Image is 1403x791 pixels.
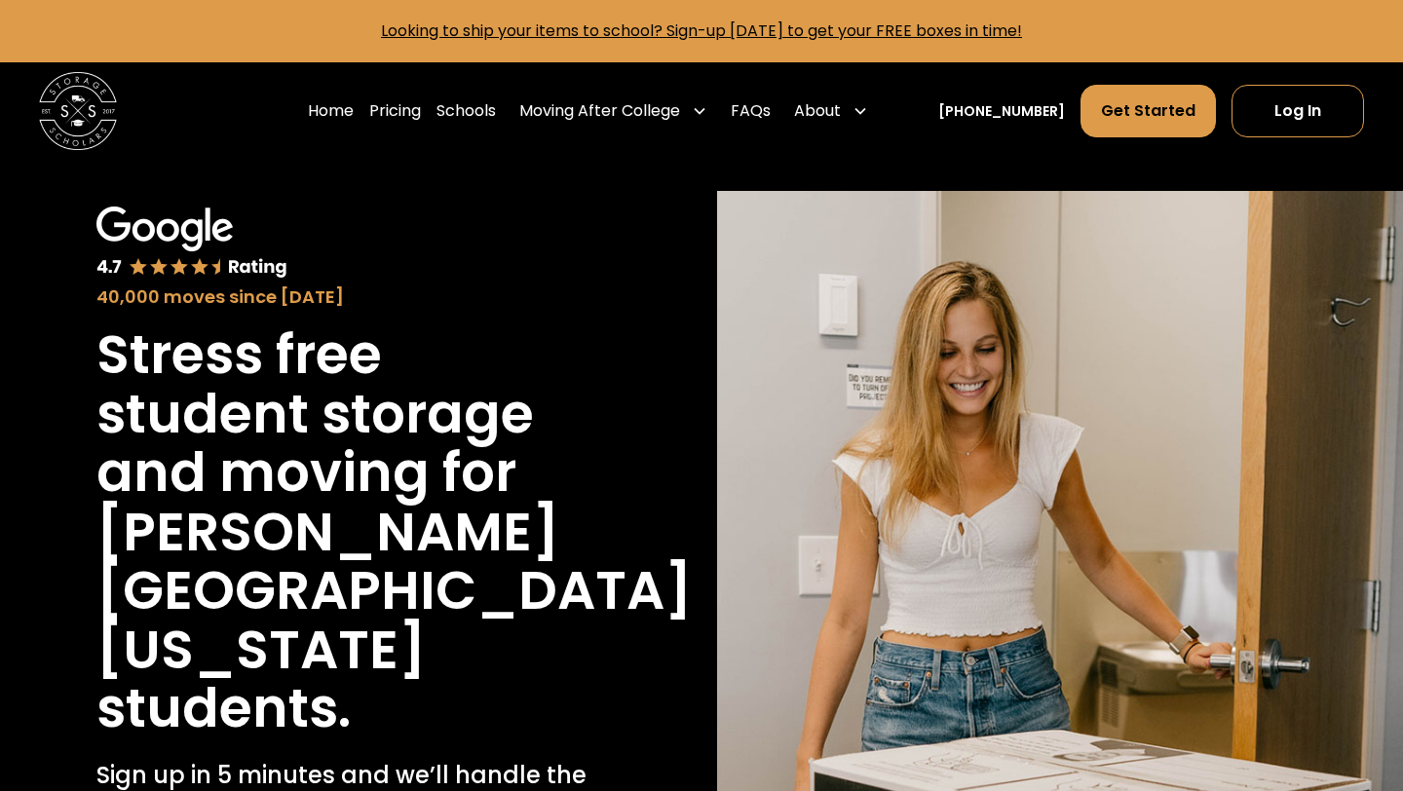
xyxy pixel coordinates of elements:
[39,72,117,150] img: Storage Scholars main logo
[96,207,287,280] img: Google 4.7 star rating
[786,84,876,138] div: About
[938,101,1065,122] a: [PHONE_NUMBER]
[96,679,351,738] h1: students.
[96,503,692,680] h1: [PERSON_NAME][GEOGRAPHIC_DATA][US_STATE]
[369,84,421,138] a: Pricing
[794,99,841,123] div: About
[519,99,680,123] div: Moving After College
[96,325,590,503] h1: Stress free student storage and moving for
[436,84,496,138] a: Schools
[96,283,590,310] div: 40,000 moves since [DATE]
[731,84,771,138] a: FAQs
[512,84,715,138] div: Moving After College
[1232,85,1364,137] a: Log In
[1081,85,1216,137] a: Get Started
[381,19,1022,42] a: Looking to ship your items to school? Sign-up [DATE] to get your FREE boxes in time!
[308,84,354,138] a: Home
